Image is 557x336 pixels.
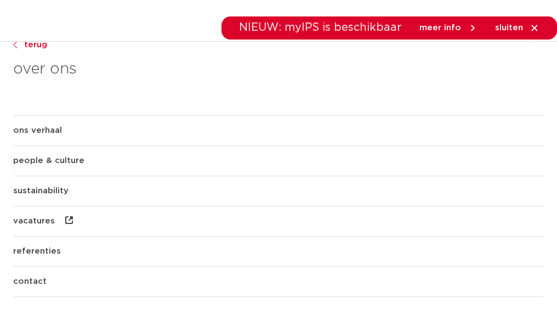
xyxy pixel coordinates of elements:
a: contact [13,267,544,296]
a: ons verhaal [13,116,544,145]
a: vacatures [13,206,544,236]
a: sluiten [495,23,539,33]
a: people & culture [13,146,544,176]
span: NIEUW: myIPS is beschikbaar [239,22,402,33]
a: referenties [13,237,544,266]
a: sustainability [13,176,544,206]
h3: over ons [13,58,544,115]
span: meer info [419,24,461,32]
a: Terug [13,38,544,52]
a: meer info [419,23,478,33]
span: sluiten [495,24,523,32]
